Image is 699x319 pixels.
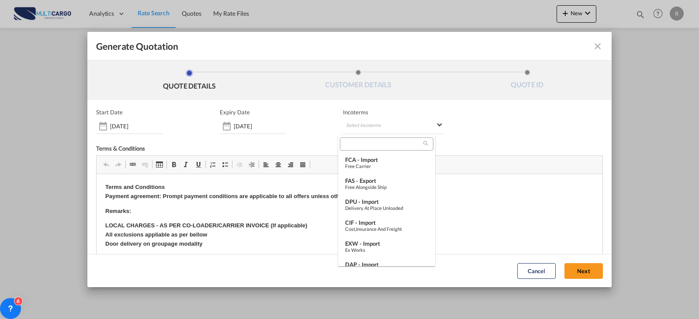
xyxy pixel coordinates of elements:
div: DAP - import [345,261,428,268]
div: FAS - export [345,177,428,184]
strong: Quote conditions: • Valid for non-hazardous general cargo. • Subject to final cargo details and a... [9,81,363,160]
strong: LOCAL CHARGES - AS PER CO-LOADER/CARRIER INVOICE (If applicable) All exclusions appliable as per ... [9,48,211,73]
strong: Remarks: [9,34,35,40]
md-icon: icon-magnify [422,140,429,147]
div: FCA - import [345,156,428,163]
div: Free Alongside Ship [345,184,428,190]
div: Free Carrier [345,163,428,169]
div: DPU - import [345,198,428,205]
div: CIF - import [345,219,428,226]
div: Delivery at Place Unloaded [345,205,428,211]
div: Cost,Insurance and Freight [345,226,428,232]
div: Ex Works [345,247,428,253]
div: EXW - import [345,240,428,247]
strong: Terms and Conditions Payment agreement: Prompt payment conditions are applicable to all offers un... [9,10,305,25]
